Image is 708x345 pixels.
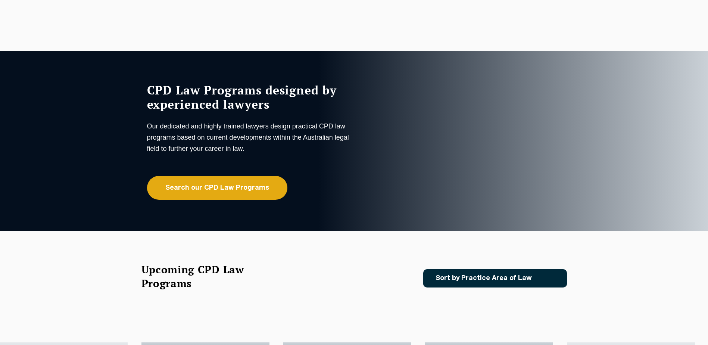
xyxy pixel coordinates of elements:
h2: Upcoming CPD Law Programs [141,262,263,290]
img: Icon [544,275,552,282]
a: Search our CPD Law Programs [147,176,287,200]
p: Our dedicated and highly trained lawyers design practical CPD law programs based on current devel... [147,121,352,154]
h1: CPD Law Programs designed by experienced lawyers [147,83,352,111]
a: Sort by Practice Area of Law [423,269,567,287]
